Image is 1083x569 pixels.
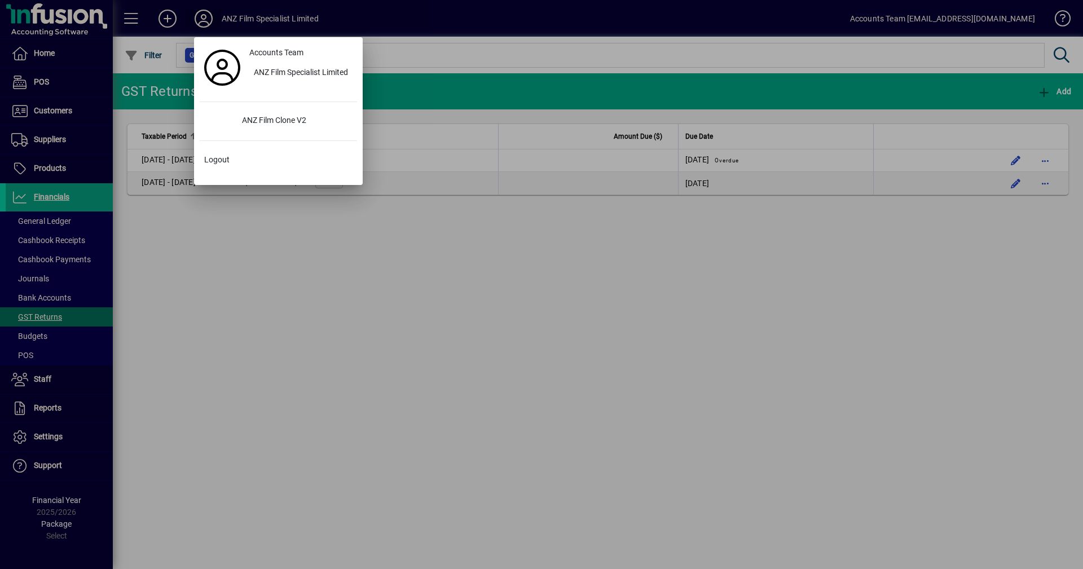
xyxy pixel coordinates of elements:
button: ANZ Film Specialist Limited [245,63,357,83]
div: ANZ Film Clone V2 [233,111,357,131]
span: Logout [204,154,230,166]
span: Accounts Team [249,47,303,59]
a: Profile [200,58,245,78]
a: Accounts Team [245,43,357,63]
button: ANZ Film Clone V2 [200,111,357,131]
button: Logout [200,150,357,170]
